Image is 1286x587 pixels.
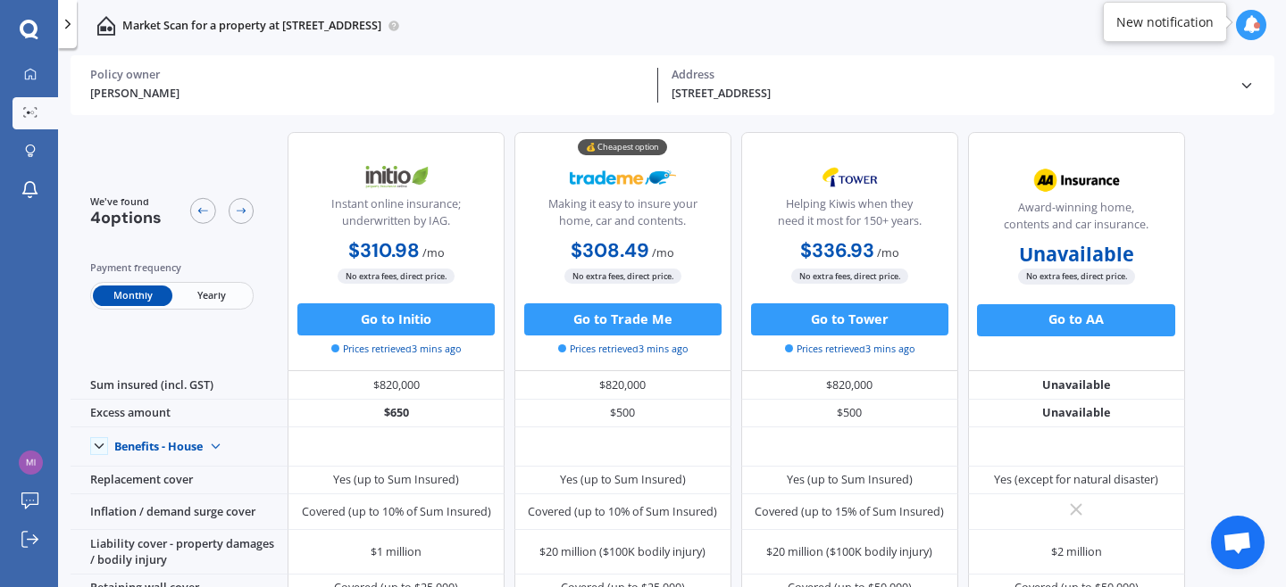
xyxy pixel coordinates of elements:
span: We've found [90,194,162,209]
div: [STREET_ADDRESS] [672,86,1226,103]
b: $336.93 [800,238,874,263]
div: $820,000 [514,371,731,400]
div: Covered (up to 15% of Sum Insured) [755,504,944,520]
div: Benefits - House [114,440,203,454]
div: $1 million [371,544,422,560]
button: Go to AA [977,304,1174,336]
span: Prices retrieved 3 mins ago [331,342,461,356]
img: Tower.webp [797,157,903,197]
div: Excess amount [71,400,288,428]
img: 9022514f99d1385725110639f1a29542 [19,451,43,475]
div: Yes (except for natural disaster) [994,472,1158,488]
span: Yearly [172,285,251,306]
img: home-and-contents.b802091223b8502ef2dd.svg [96,16,116,36]
div: Inflation / demand surge cover [71,494,288,530]
div: Sum insured (incl. GST) [71,371,288,400]
div: Policy owner [90,68,645,82]
p: Market Scan for a property at [STREET_ADDRESS] [122,18,381,34]
span: Prices retrieved 3 mins ago [558,342,688,356]
div: Liability cover - property damages / bodily injury [71,530,288,575]
button: Go to Initio [297,303,495,335]
span: No extra fees, direct price. [338,269,455,284]
button: Go to Trade Me [524,303,722,335]
div: Unavailable [968,400,1185,428]
a: Open chat [1211,516,1265,569]
span: No extra fees, direct price. [564,269,681,284]
span: / mo [877,245,899,260]
div: Payment frequency [90,260,255,276]
div: Making it easy to insure your home, car and contents. [528,196,717,236]
div: Address [672,68,1226,82]
span: Monthly [93,285,171,306]
div: $20 million ($100K bodily injury) [539,544,706,560]
div: Covered (up to 10% of Sum Insured) [302,504,491,520]
div: Yes (up to Sum Insured) [560,472,686,488]
div: New notification [1116,13,1214,31]
span: No extra fees, direct price. [1018,269,1135,284]
div: [PERSON_NAME] [90,86,645,103]
div: $2 million [1051,544,1102,560]
b: $310.98 [348,238,420,263]
div: Instant online insurance; underwritten by IAG. [302,196,491,236]
div: $820,000 [741,371,958,400]
div: Yes (up to Sum Insured) [787,472,913,488]
button: Go to Tower [751,303,948,335]
img: Trademe.webp [570,157,676,197]
img: Initio.webp [343,157,449,197]
img: Benefit content down [203,434,229,459]
div: Unavailable [968,371,1185,400]
div: 💰 Cheapest option [578,139,667,155]
div: Replacement cover [71,467,288,495]
span: No extra fees, direct price. [791,269,908,284]
div: Award-winning home, contents and car insurance. [981,200,1171,240]
div: $20 million ($100K bodily injury) [766,544,932,560]
img: AA.webp [1023,161,1130,201]
b: Unavailable [1019,246,1134,262]
b: $308.49 [571,238,649,263]
span: 4 options [90,207,162,228]
span: / mo [422,245,445,260]
div: Helping Kiwis when they need it most for 150+ years. [755,196,944,236]
span: Prices retrieved 3 mins ago [785,342,914,356]
div: $500 [741,400,958,428]
div: $500 [514,400,731,428]
div: $650 [288,400,505,428]
div: Covered (up to 10% of Sum Insured) [528,504,717,520]
div: Yes (up to Sum Insured) [333,472,459,488]
span: / mo [652,245,674,260]
div: $820,000 [288,371,505,400]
